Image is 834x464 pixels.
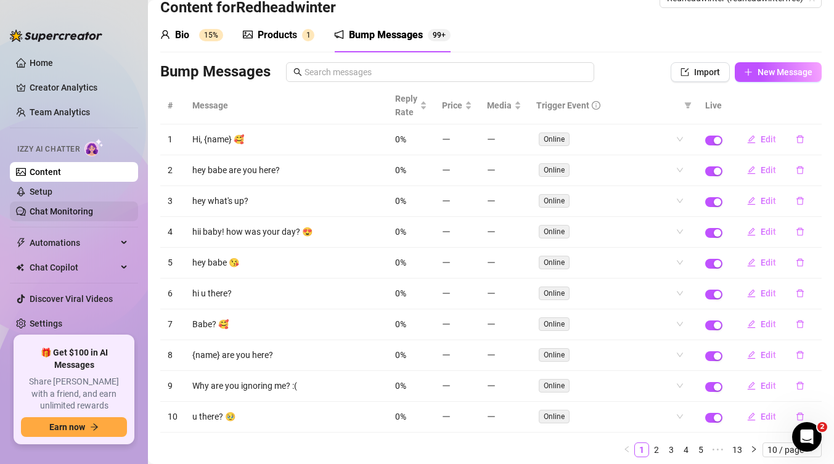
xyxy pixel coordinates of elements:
span: minus [487,227,496,236]
button: Edit [737,160,786,180]
span: Online [539,194,570,208]
span: Price [442,99,462,112]
button: delete [786,253,814,272]
span: arrow-right [90,423,99,431]
button: Earn nowarrow-right [21,417,127,437]
td: 4 [160,217,185,248]
span: delete [796,320,804,328]
span: Edit [761,288,776,298]
button: delete [786,314,814,334]
span: minus [487,197,496,205]
button: Import [671,62,730,82]
span: Online [539,317,570,331]
span: plus [744,68,753,76]
span: minus [442,197,451,205]
th: Media [480,87,529,124]
span: 🎁 Get $100 in AI Messages [21,347,127,371]
td: 5 [160,248,185,279]
span: Edit [761,350,776,360]
div: Products [258,28,297,43]
td: {name} are you here? [185,340,388,371]
span: delete [796,135,804,144]
span: 0% [395,319,406,329]
span: import [681,68,689,76]
span: delete [796,258,804,267]
button: delete [786,191,814,211]
div: Bump Messages [349,28,423,43]
button: delete [786,345,814,365]
span: Edit [761,134,776,144]
th: Message [185,87,388,124]
button: delete [786,222,814,242]
a: 4 [679,443,693,457]
span: info-circle [592,101,600,110]
button: Edit [737,191,786,211]
sup: 15% [199,29,223,41]
button: right [746,442,761,457]
span: 0% [395,381,406,391]
button: delete [786,376,814,396]
div: Page Size [762,442,822,457]
span: minus [442,412,451,421]
sup: 126 [428,29,451,41]
span: ••• [708,442,728,457]
button: left [619,442,634,457]
input: Search messages [305,65,587,79]
span: minus [487,351,496,359]
a: Setup [30,187,52,197]
a: Settings [30,319,62,328]
td: 7 [160,309,185,340]
td: Babe? 🥰 [185,309,388,340]
span: minus [442,289,451,298]
span: Automations [30,233,117,253]
span: 0% [395,165,406,175]
span: delete [796,412,804,421]
span: Reply Rate [395,92,417,119]
li: 4 [679,442,693,457]
span: delete [796,227,804,236]
td: 1 [160,124,185,155]
button: Edit [737,129,786,149]
span: Online [539,410,570,423]
div: Bio [175,28,189,43]
span: filter [684,102,692,109]
span: minus [487,381,496,390]
td: hii baby! how was your day? 😍 [185,217,388,248]
span: delete [796,197,804,205]
span: 0% [395,258,406,267]
a: 5 [694,443,708,457]
button: delete [786,160,814,180]
a: Team Analytics [30,107,90,117]
td: 8 [160,340,185,371]
td: u there? 🥹 [185,402,388,433]
span: edit [747,227,756,236]
li: Previous Page [619,442,634,457]
span: delete [796,351,804,359]
a: 13 [729,443,746,457]
button: Edit [737,407,786,426]
th: Reply Rate [388,87,435,124]
span: edit [747,351,756,359]
span: filter [682,96,694,115]
span: minus [442,381,451,390]
span: Media [487,99,512,112]
span: Edit [761,227,776,237]
span: minus [442,135,451,144]
span: notification [334,30,344,39]
span: 0% [395,134,406,144]
li: 2 [649,442,664,457]
span: 0% [395,227,406,237]
sup: 1 [302,29,314,41]
button: Edit [737,376,786,396]
span: edit [747,412,756,421]
span: Edit [761,165,776,175]
a: 3 [664,443,678,457]
span: Import [694,67,720,77]
button: delete [786,129,814,149]
span: minus [487,166,496,174]
span: edit [747,197,756,205]
td: 9 [160,371,185,402]
span: Earn now [49,422,85,432]
span: Online [539,163,570,177]
td: 2 [160,155,185,186]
